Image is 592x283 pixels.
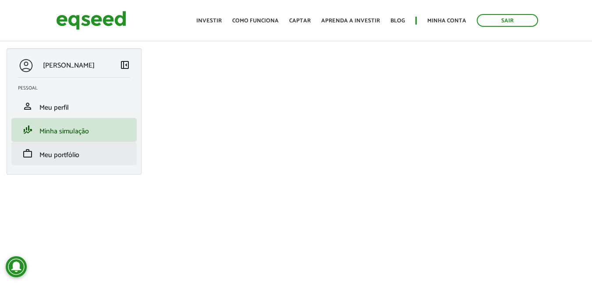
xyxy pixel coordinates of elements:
a: Blog [390,18,405,24]
li: Meu portfólio [11,142,137,165]
span: work [22,148,33,159]
span: Minha simulação [39,125,89,137]
span: finance_mode [22,125,33,135]
span: left_panel_close [120,60,130,70]
a: Captar [289,18,311,24]
span: Meu perfil [39,102,69,114]
a: Investir [196,18,222,24]
h2: Pessoal [18,86,137,91]
a: Aprenda a investir [321,18,380,24]
a: Sair [477,14,538,27]
a: finance_modeMinha simulação [18,125,130,135]
a: workMeu portfólio [18,148,130,159]
span: person [22,101,33,111]
li: Minha simulação [11,118,137,142]
img: EqSeed [56,9,126,32]
span: Meu portfólio [39,149,79,161]
li: Meu perfil [11,94,137,118]
a: Minha conta [427,18,466,24]
a: personMeu perfil [18,101,130,111]
a: Colapsar menu [120,60,130,72]
p: [PERSON_NAME] [43,61,95,70]
a: Como funciona [232,18,279,24]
